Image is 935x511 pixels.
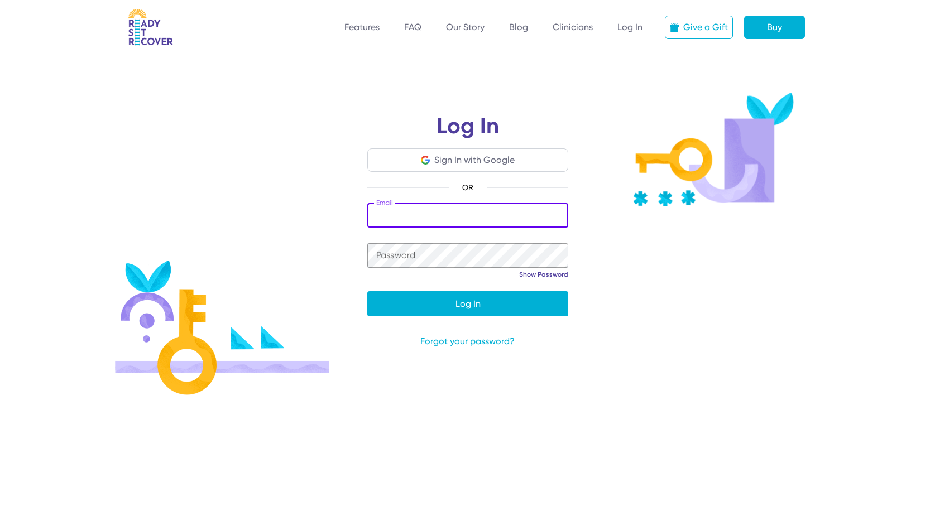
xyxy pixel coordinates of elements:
a: Features [344,22,380,32]
a: Show Password [519,270,568,279]
a: FAQ [404,22,421,32]
h1: Log In [367,115,568,148]
div: Buy [767,21,782,34]
a: Forgot your password? [367,335,568,348]
button: Sign In with Google [421,153,515,167]
a: Clinicians [553,22,593,32]
img: RSR [128,9,173,46]
a: Blog [509,22,528,32]
a: Give a Gift [665,16,733,39]
button: Log In [367,291,568,316]
div: Give a Gift [683,21,728,34]
img: Login illustration 1 [115,261,329,395]
img: Key [633,93,794,206]
span: OR [449,181,487,194]
a: Log In [617,22,642,32]
a: Our Story [446,22,485,32]
div: Sign In with Google [434,153,515,167]
a: Buy [744,16,805,39]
